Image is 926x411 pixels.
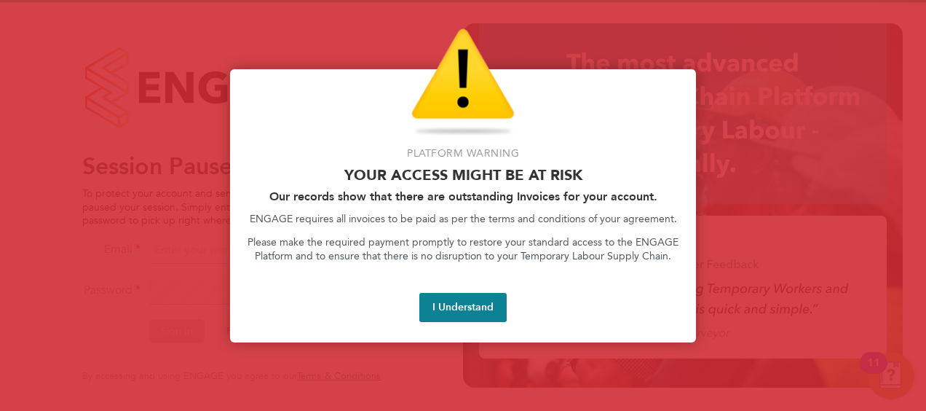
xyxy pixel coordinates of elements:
[248,189,678,203] h2: Our records show that there are outstanding Invoices for your account.
[230,69,696,342] div: Access At Risk
[248,212,678,227] p: ENGAGE requires all invoices to be paid as per the terms and conditions of your agreement.
[248,146,678,161] p: Platform Warning
[248,235,678,264] p: Please make the required payment promptly to restore your standard access to the ENGAGE Platform ...
[411,28,515,138] img: Warning Icon
[248,166,678,184] p: Your access might be at risk
[419,293,507,322] button: I Understand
